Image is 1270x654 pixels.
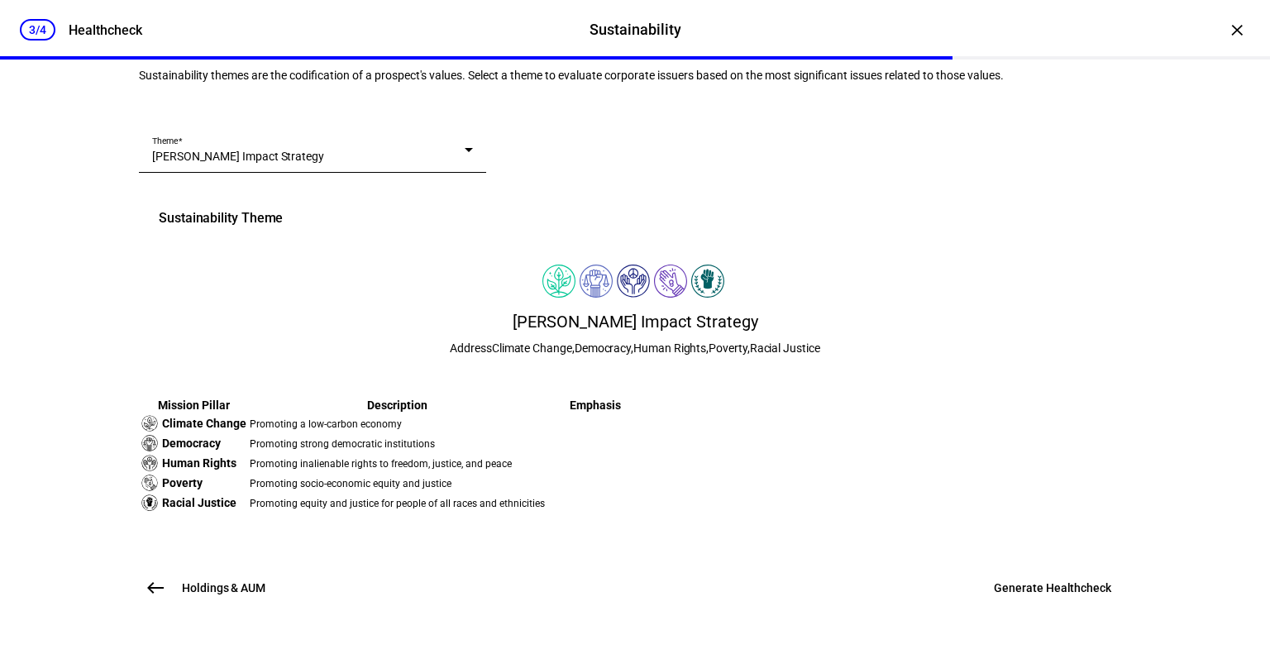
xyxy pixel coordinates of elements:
[141,494,158,511] img: racialJustice.svg
[654,265,687,298] img: poverty.colored.svg
[590,19,681,41] div: Sustainability
[250,498,545,509] span: Promoting equity and justice for people of all races and ethnicities
[141,415,158,432] img: climateChange.svg
[709,341,749,355] span: Poverty ,
[162,436,221,451] span: Democracy
[250,438,435,450] span: Promoting strong democratic institutions
[617,265,650,298] img: humanRights.colored.svg
[152,150,324,163] span: [PERSON_NAME] Impact Strategy
[974,571,1131,604] button: Generate Healthcheck
[580,265,613,298] img: democracy.colored.svg
[139,571,275,604] button: Holdings & AUM
[750,341,820,355] span: Racial Justice
[633,341,709,355] span: Human Rights ,
[450,341,492,355] b: Address
[141,435,158,451] img: democracy.svg
[162,495,236,510] span: Racial Justice
[20,19,55,41] div: 3/4
[162,475,203,490] span: Poverty
[141,455,158,471] img: humanRights.svg
[69,22,142,38] div: Healthcheck
[250,458,512,470] span: Promoting inalienable rights to freedom, justice, and peace
[152,136,179,146] mat-label: Theme
[139,310,1131,333] div: [PERSON_NAME] Impact Strategy
[575,341,633,355] span: Democracy ,
[162,456,236,470] span: Human Rights
[141,475,158,491] img: poverty.svg
[162,416,246,431] span: Climate Change
[994,580,1111,596] span: Generate Healthcheck
[182,580,265,596] span: Holdings & AUM
[691,265,724,298] img: racialJustice.colored.svg
[139,189,1131,248] div: Sustainability Theme
[492,341,575,355] span: Climate Change ,
[1224,17,1250,43] div: ×
[146,578,165,598] mat-icon: west
[250,418,402,430] span: Promoting a low-carbon economy
[542,265,575,298] img: climateChange.colored.svg
[250,478,451,489] span: Promoting socio-economic equity and justice
[249,398,546,413] th: Description
[547,398,642,413] th: Emphasis
[141,398,247,413] th: Mission Pillar
[139,69,1131,82] p: Sustainability themes are the codification of a prospect's values. Select a theme to evaluate cor...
